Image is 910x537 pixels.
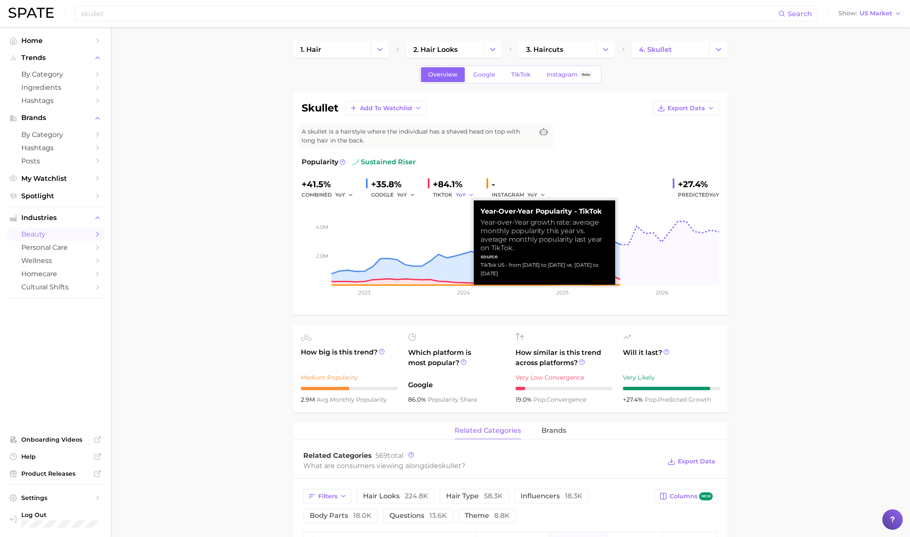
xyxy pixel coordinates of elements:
span: My Watchlist [21,174,89,183]
span: Brands [21,114,89,122]
a: Home [7,34,104,47]
a: Hashtags [7,141,104,154]
span: homecare [21,270,89,278]
span: 2. hair looks [413,46,458,54]
button: YoY [397,190,415,200]
span: brands [541,427,566,434]
span: Ingredients [21,83,89,91]
div: TIKTOK [433,190,480,200]
span: Columns [670,492,713,500]
tspan: 2025 [556,289,569,296]
span: monthly popularity [317,396,387,403]
span: 569 [375,451,388,460]
button: Change Category [371,41,389,58]
div: +41.5% [302,177,359,191]
span: Hashtags [21,97,89,105]
div: TikTok US - from [DATE] to [DATE] vs. [DATE] to [DATE] [481,261,608,278]
span: by Category [21,131,89,139]
img: sustained riser [352,159,359,166]
span: A skullet is a hairstyle where the individual has a shaved head on top with long hair in the back. [302,127,533,145]
tspan: 2026 [656,289,668,296]
span: 19.0% [515,396,533,403]
span: body parts [310,512,371,519]
a: homecare [7,267,104,280]
a: Posts [7,154,104,168]
span: Export Data [668,105,705,112]
span: 224.8k [405,492,428,500]
a: 1. hair [293,41,371,58]
div: What are consumers viewing alongside ? [303,460,661,471]
span: YoY [397,191,407,198]
span: Will it last? [623,348,720,368]
a: 3. haircuts [519,41,596,58]
abbr: popularity index [533,396,547,403]
button: Filters [303,489,351,503]
div: 5 / 10 [301,387,398,390]
div: +27.4% [678,177,719,191]
span: Filters [318,493,337,500]
div: combined [302,190,359,200]
span: Search [788,10,812,18]
span: Add to Watchlist [360,105,412,112]
h1: skullet [302,103,338,113]
span: Google [408,380,505,390]
span: theme [465,512,510,519]
a: by Category [7,68,104,81]
span: hair type [446,493,503,500]
div: INSTAGRAM [492,190,551,200]
button: YoY [527,190,546,200]
button: Brands [7,111,104,124]
span: popularity share [428,396,477,403]
span: Product Releases [21,470,89,477]
a: 2. hair looks [406,41,484,58]
span: 58.3k [484,492,503,500]
span: Spotlight [21,192,89,200]
abbr: popularity index [645,396,658,403]
button: Add to Watchlist [345,101,426,115]
span: 18.3k [565,492,582,500]
div: Year-over-Year growth rate: average monthly popularity this year vs. average monthly popularity l... [481,218,608,252]
tspan: 2023 [358,289,371,296]
span: Posts [21,157,89,165]
span: Predicted [678,190,719,200]
span: beauty [21,230,89,238]
button: ShowUS Market [836,8,904,19]
span: cultural shifts [21,283,89,291]
span: TikTok [511,71,531,78]
div: - [492,177,551,191]
a: Help [7,450,104,463]
button: Industries [7,211,104,224]
span: Popularity [302,157,338,167]
span: Hashtags [21,144,89,152]
a: Log out. Currently logged in with e-mail rorobert@estee.com. [7,508,104,530]
span: Google [473,71,495,78]
span: Help [21,453,89,460]
span: questions [389,512,447,519]
div: +84.1% [433,177,480,191]
abbr: average [317,396,330,403]
span: Onboarding Videos [21,436,89,443]
span: 13.6k [429,511,447,520]
span: by Category [21,70,89,78]
span: wellness [21,257,89,265]
span: new [699,492,713,500]
a: TikTok [504,67,538,82]
span: predicted growth [645,396,711,403]
button: Export Data [653,101,719,115]
strong: Year-over-Year Popularity - TikTok [481,207,608,216]
button: Columnsnew [655,489,717,503]
span: 86.0% [408,396,428,403]
span: YoY [456,191,466,198]
a: Settings [7,491,104,504]
span: 1. hair [300,46,321,54]
button: Change Category [484,41,502,58]
button: YoY [335,190,354,200]
a: by Category [7,128,104,141]
span: Settings [21,494,89,502]
a: wellness [7,254,104,267]
span: Instagram [547,71,578,78]
span: 3. haircuts [526,46,563,54]
span: Which platform is most popular? [408,348,505,376]
span: Trends [21,54,89,62]
div: GOOGLE [371,190,421,200]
